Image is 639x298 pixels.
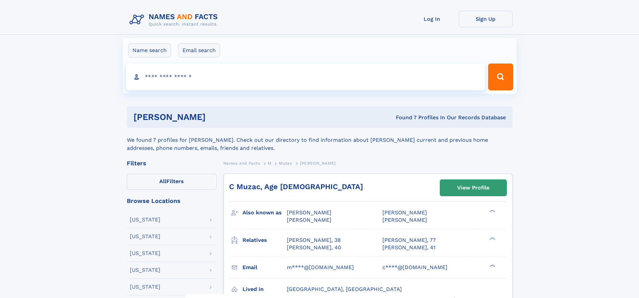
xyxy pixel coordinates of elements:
[243,207,287,218] h3: Also known as
[178,43,220,57] label: Email search
[268,161,271,166] span: M
[127,11,223,29] img: Logo Names and Facts
[279,161,292,166] span: Muzac
[223,159,260,167] a: Names and Facts
[130,217,160,222] div: [US_STATE]
[382,209,427,216] span: [PERSON_NAME]
[130,267,160,273] div: [US_STATE]
[279,159,292,167] a: Muzac
[127,128,513,152] div: We found 7 profiles for [PERSON_NAME]. Check out our directory to find information about [PERSON_...
[268,159,271,167] a: M
[287,286,402,292] span: [GEOGRAPHIC_DATA], [GEOGRAPHIC_DATA]
[457,180,489,196] div: View Profile
[159,178,166,184] span: All
[243,262,287,273] h3: Email
[382,217,427,223] span: [PERSON_NAME]
[488,263,496,268] div: ❯
[130,284,160,290] div: [US_STATE]
[287,209,331,216] span: [PERSON_NAME]
[128,43,171,57] label: Name search
[382,237,436,244] a: [PERSON_NAME], 77
[127,198,217,204] div: Browse Locations
[440,180,507,196] a: View Profile
[301,114,506,121] div: Found 7 Profiles In Our Records Database
[300,161,336,166] span: [PERSON_NAME]
[126,63,485,90] input: search input
[127,174,217,190] label: Filters
[488,236,496,241] div: ❯
[243,235,287,246] h3: Relatives
[405,11,459,27] a: Log In
[134,113,301,121] h1: [PERSON_NAME]
[382,244,435,251] a: [PERSON_NAME], 41
[243,284,287,295] h3: Lived in
[130,234,160,239] div: [US_STATE]
[287,237,341,244] a: [PERSON_NAME], 38
[488,209,496,213] div: ❯
[229,182,363,191] a: C Muzac, Age [DEMOGRAPHIC_DATA]
[488,63,513,90] button: Search Button
[127,160,217,166] div: Filters
[287,244,341,251] a: [PERSON_NAME], 40
[459,11,513,27] a: Sign Up
[130,251,160,256] div: [US_STATE]
[287,217,331,223] span: [PERSON_NAME]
